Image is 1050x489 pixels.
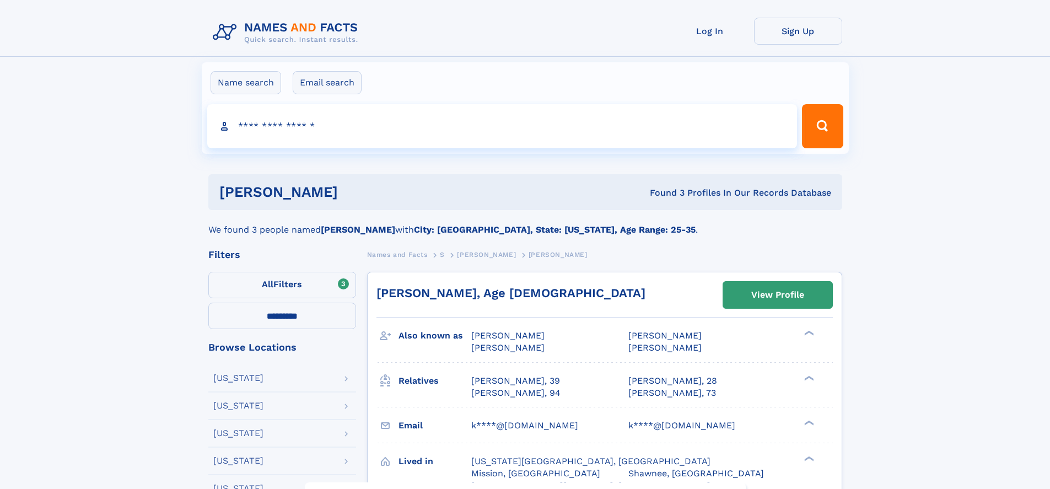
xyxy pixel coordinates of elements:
label: Name search [211,71,281,94]
span: [PERSON_NAME] [471,342,545,353]
span: [US_STATE][GEOGRAPHIC_DATA], [GEOGRAPHIC_DATA] [471,456,710,466]
button: Search Button [802,104,843,148]
a: [PERSON_NAME], Age [DEMOGRAPHIC_DATA] [376,286,645,300]
div: ❯ [801,419,815,426]
h3: Email [399,416,471,435]
div: ❯ [801,455,815,462]
span: S [440,251,445,259]
span: All [262,279,273,289]
h1: [PERSON_NAME] [219,185,494,199]
span: [PERSON_NAME] [628,342,702,353]
a: [PERSON_NAME], 94 [471,387,561,399]
input: search input [207,104,798,148]
div: Filters [208,250,356,260]
div: We found 3 people named with . [208,210,842,237]
a: [PERSON_NAME], 73 [628,387,716,399]
span: Mission, [GEOGRAPHIC_DATA] [471,468,600,479]
a: S [440,248,445,261]
img: Logo Names and Facts [208,18,367,47]
div: ❯ [801,374,815,381]
span: [PERSON_NAME] [529,251,588,259]
a: [PERSON_NAME], 28 [628,375,717,387]
span: Shawnee, [GEOGRAPHIC_DATA] [628,468,764,479]
a: Names and Facts [367,248,428,261]
b: [PERSON_NAME] [321,224,395,235]
div: Browse Locations [208,342,356,352]
span: [PERSON_NAME] [457,251,516,259]
label: Email search [293,71,362,94]
div: [US_STATE] [213,401,263,410]
span: [PERSON_NAME] [628,330,702,341]
a: Sign Up [754,18,842,45]
h3: Also known as [399,326,471,345]
div: [US_STATE] [213,374,263,383]
div: View Profile [751,282,804,308]
a: [PERSON_NAME], 39 [471,375,560,387]
a: [PERSON_NAME] [457,248,516,261]
h3: Lived in [399,452,471,471]
span: [PERSON_NAME] [471,330,545,341]
div: [US_STATE] [213,429,263,438]
div: [US_STATE] [213,456,263,465]
a: View Profile [723,282,832,308]
div: Found 3 Profiles In Our Records Database [494,187,831,199]
a: Log In [666,18,754,45]
h3: Relatives [399,372,471,390]
div: ❯ [801,330,815,337]
label: Filters [208,272,356,298]
b: City: [GEOGRAPHIC_DATA], State: [US_STATE], Age Range: 25-35 [414,224,696,235]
